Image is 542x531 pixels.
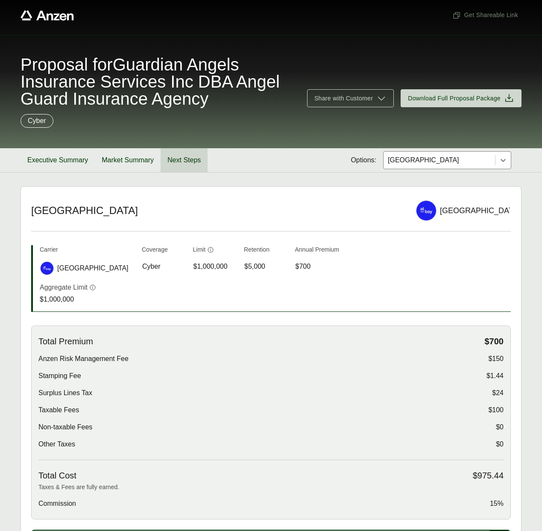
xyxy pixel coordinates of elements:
[496,422,504,432] span: $0
[40,294,96,305] p: $1,000,000
[142,261,161,272] span: Cyber
[40,245,135,258] th: Carrier
[41,262,53,275] img: At-Bay logo
[295,245,340,258] th: Annual Premium
[28,116,46,126] p: Cyber
[449,7,521,23] button: Get Shareable Link
[38,388,92,398] span: Surplus Lines Tax
[38,405,79,415] span: Taxable Fees
[485,336,504,347] span: $700
[401,89,521,107] button: Download Full Proposal Package
[95,148,161,172] button: Market Summary
[21,148,95,172] button: Executive Summary
[161,148,208,172] button: Next Steps
[490,499,504,509] span: 15%
[473,470,504,481] span: $975.44
[31,204,406,217] h2: [GEOGRAPHIC_DATA]
[21,10,74,21] a: Anzen website
[193,261,228,272] span: $1,000,000
[488,354,504,364] span: $150
[351,155,376,165] span: Options:
[38,371,81,381] span: Stamping Fee
[440,205,520,217] div: [GEOGRAPHIC_DATA]
[496,439,504,449] span: $0
[38,439,75,449] span: Other Taxes
[193,245,237,258] th: Limit
[142,245,186,258] th: Coverage
[38,354,129,364] span: Anzen Risk Management Fee
[244,261,265,272] span: $5,000
[244,245,288,258] th: Retention
[38,483,504,492] p: Taxes & Fees are fully earned.
[38,499,76,509] span: Commission
[296,261,311,272] span: $700
[452,11,518,20] span: Get Shareable Link
[40,282,88,293] p: Aggregate Limit
[416,201,436,220] img: At-Bay logo
[307,89,394,107] button: Share with Customer
[486,371,504,381] span: $1.44
[314,94,373,103] span: Share with Customer
[408,94,501,103] span: Download Full Proposal Package
[492,388,504,398] span: $24
[488,405,504,415] span: $100
[21,56,297,107] span: Proposal for Guardian Angels Insurance Services Inc DBA Angel Guard Insurance Agency
[57,263,129,273] span: [GEOGRAPHIC_DATA]
[38,470,76,481] span: Total Cost
[38,422,92,432] span: Non-taxable Fees
[38,336,93,347] span: Total Premium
